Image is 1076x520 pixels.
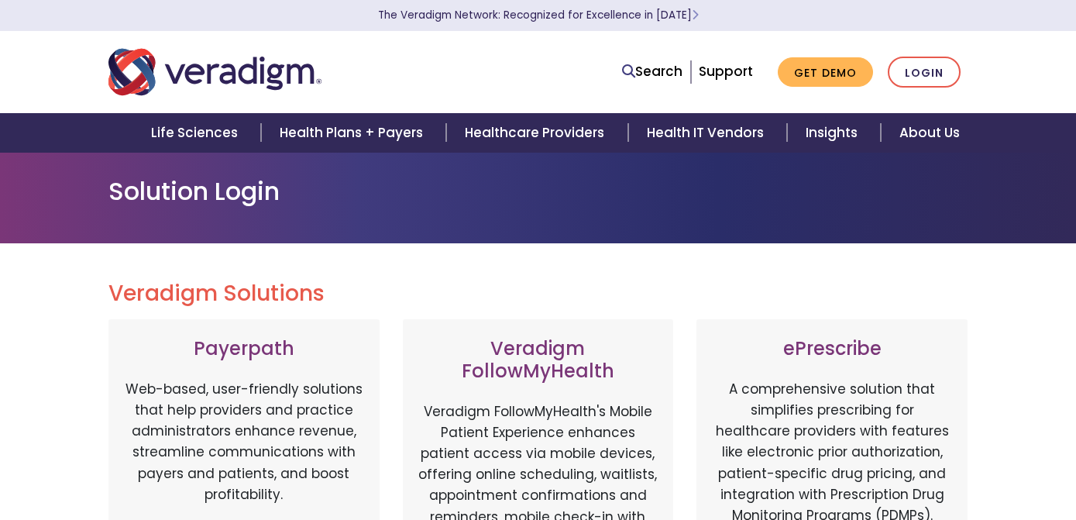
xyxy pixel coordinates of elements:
[888,57,961,88] a: Login
[124,338,364,360] h3: Payerpath
[108,46,321,98] img: Veradigm logo
[699,62,753,81] a: Support
[418,338,658,383] h3: Veradigm FollowMyHealth
[108,281,968,307] h2: Veradigm Solutions
[712,338,952,360] h3: ePrescribe
[446,113,627,153] a: Healthcare Providers
[622,61,682,82] a: Search
[881,113,978,153] a: About Us
[261,113,446,153] a: Health Plans + Payers
[378,8,699,22] a: The Veradigm Network: Recognized for Excellence in [DATE]Learn More
[692,8,699,22] span: Learn More
[132,113,261,153] a: Life Sciences
[108,177,968,206] h1: Solution Login
[628,113,787,153] a: Health IT Vendors
[778,57,873,88] a: Get Demo
[787,113,881,153] a: Insights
